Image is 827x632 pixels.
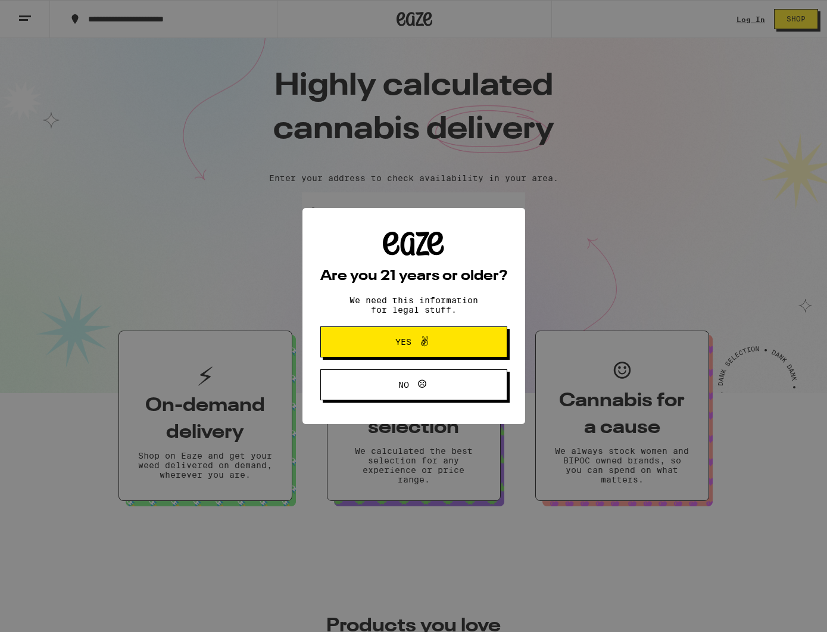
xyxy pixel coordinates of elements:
h2: Are you 21 years or older? [320,269,507,284]
button: Yes [320,326,507,357]
span: No [398,381,409,389]
p: We need this information for legal stuff. [339,295,488,315]
span: Yes [395,338,411,346]
button: No [320,369,507,400]
span: Hi. Need any help? [7,8,86,18]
